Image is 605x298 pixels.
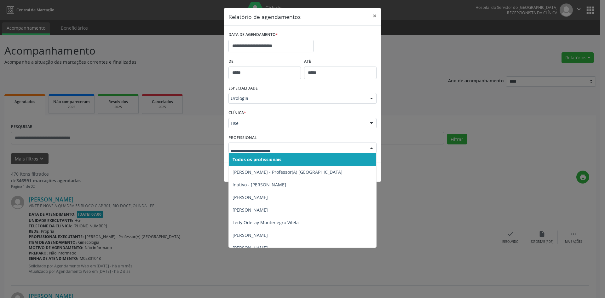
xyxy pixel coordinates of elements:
[233,219,299,225] span: Ledy Oderay Montenegro Vilela
[228,84,258,93] label: ESPECIALIDADE
[228,133,257,143] label: PROFISSIONAL
[228,13,301,21] h5: Relatório de agendamentos
[231,120,364,126] span: Hse
[233,194,268,200] span: [PERSON_NAME]
[233,245,268,251] span: [PERSON_NAME]
[228,30,278,40] label: DATA DE AGENDAMENTO
[231,95,364,102] span: Urologia
[368,8,381,24] button: Close
[228,57,301,67] label: De
[304,57,377,67] label: ATÉ
[233,232,268,238] span: [PERSON_NAME]
[233,182,286,188] span: Inativo - [PERSON_NAME]
[233,169,343,175] span: [PERSON_NAME] - Professor(A) [GEOGRAPHIC_DATA]
[233,156,281,162] span: Todos os profissionais
[233,207,268,213] span: [PERSON_NAME]
[228,108,246,118] label: CLÍNICA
